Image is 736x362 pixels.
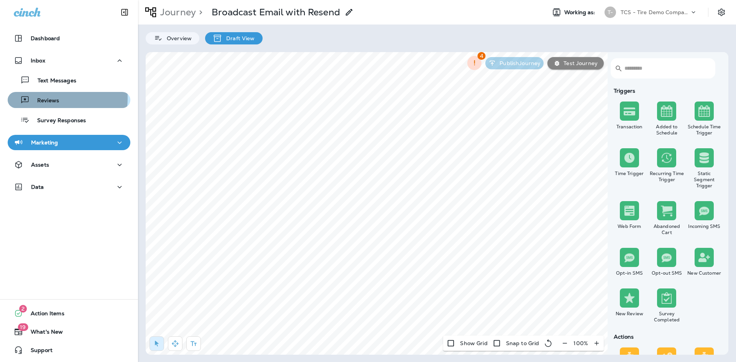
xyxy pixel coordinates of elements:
[157,7,196,18] p: Journey
[30,117,86,124] p: Survey Responses
[687,170,721,189] div: Static Segment Trigger
[8,53,130,68] button: Inbox
[8,179,130,195] button: Data
[23,347,53,356] span: Support
[8,31,130,46] button: Dashboard
[611,88,723,94] div: Triggers
[573,340,588,346] p: 100 %
[650,124,684,136] div: Added to Schedule
[650,170,684,183] div: Recurring Time Trigger
[23,310,64,319] span: Action Items
[19,305,27,313] span: 2
[650,270,684,276] div: Opt-out SMS
[506,340,539,346] p: Snap to Grid
[23,329,63,338] span: What's New
[31,35,60,41] p: Dashboard
[31,184,44,190] p: Data
[650,223,684,236] div: Abandoned Cart
[715,5,728,19] button: Settings
[612,223,647,229] div: Web Form
[547,57,604,69] button: Test Journey
[621,9,690,15] p: TCS - Tire Demo Company
[605,7,616,18] div: T-
[8,157,130,172] button: Assets
[8,112,130,128] button: Survey Responses
[212,7,340,18] p: Broadcast Email with Resend
[560,60,598,66] p: Test Journey
[31,57,45,64] p: Inbox
[612,124,647,130] div: Transaction
[18,323,28,331] span: 19
[611,334,723,340] div: Actions
[8,72,130,88] button: Text Messages
[612,170,647,177] div: Time Trigger
[564,9,597,16] span: Working as:
[222,35,255,41] p: Draft View
[31,139,58,146] p: Marketing
[8,306,130,321] button: 2Action Items
[612,270,647,276] div: Opt-in SMS
[30,77,76,85] p: Text Messages
[478,52,486,60] span: 4
[687,223,721,229] div: Incoming SMS
[8,324,130,339] button: 19What's New
[612,311,647,317] div: New Review
[31,162,49,168] p: Assets
[196,7,202,18] p: >
[8,342,130,358] button: Support
[687,270,721,276] div: New Customer
[650,311,684,323] div: Survey Completed
[8,92,130,108] button: Reviews
[687,124,721,136] div: Schedule Time Trigger
[30,97,59,105] p: Reviews
[163,35,192,41] p: Overview
[114,5,135,20] button: Collapse Sidebar
[8,135,130,150] button: Marketing
[460,340,487,346] p: Show Grid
